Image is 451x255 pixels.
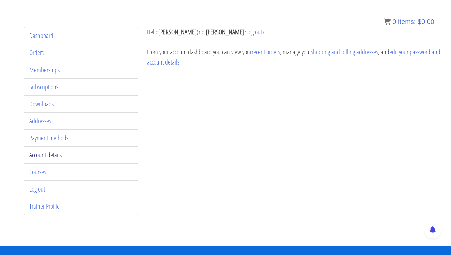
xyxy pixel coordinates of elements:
strong: [PERSON_NAME] [158,27,197,36]
span: 0 [392,18,396,25]
a: Addresses [29,116,51,125]
a: Subscriptions [29,82,58,91]
a: 0 items: $0.00 [384,18,434,25]
p: Hello (not ? ) [147,27,443,37]
img: icon11.png [384,18,391,25]
p: From your account dashboard you can view your , manage your , and . [147,47,443,67]
a: Trainer Profile [29,202,60,211]
a: Dashboard [29,31,53,40]
bdi: 0.00 [418,18,434,25]
a: shipping and billing addresses [311,47,378,56]
a: Memberships [29,65,60,74]
span: items: [398,18,416,25]
a: Log out [246,27,262,36]
a: Downloads [29,99,54,108]
strong: [PERSON_NAME] [206,27,244,36]
a: Orders [29,48,44,57]
span: $ [418,18,421,25]
a: recent orders [252,47,280,56]
a: Courses [29,167,46,176]
a: Account details [29,150,62,159]
a: Log out [29,184,45,194]
a: Payment methods [29,133,68,142]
